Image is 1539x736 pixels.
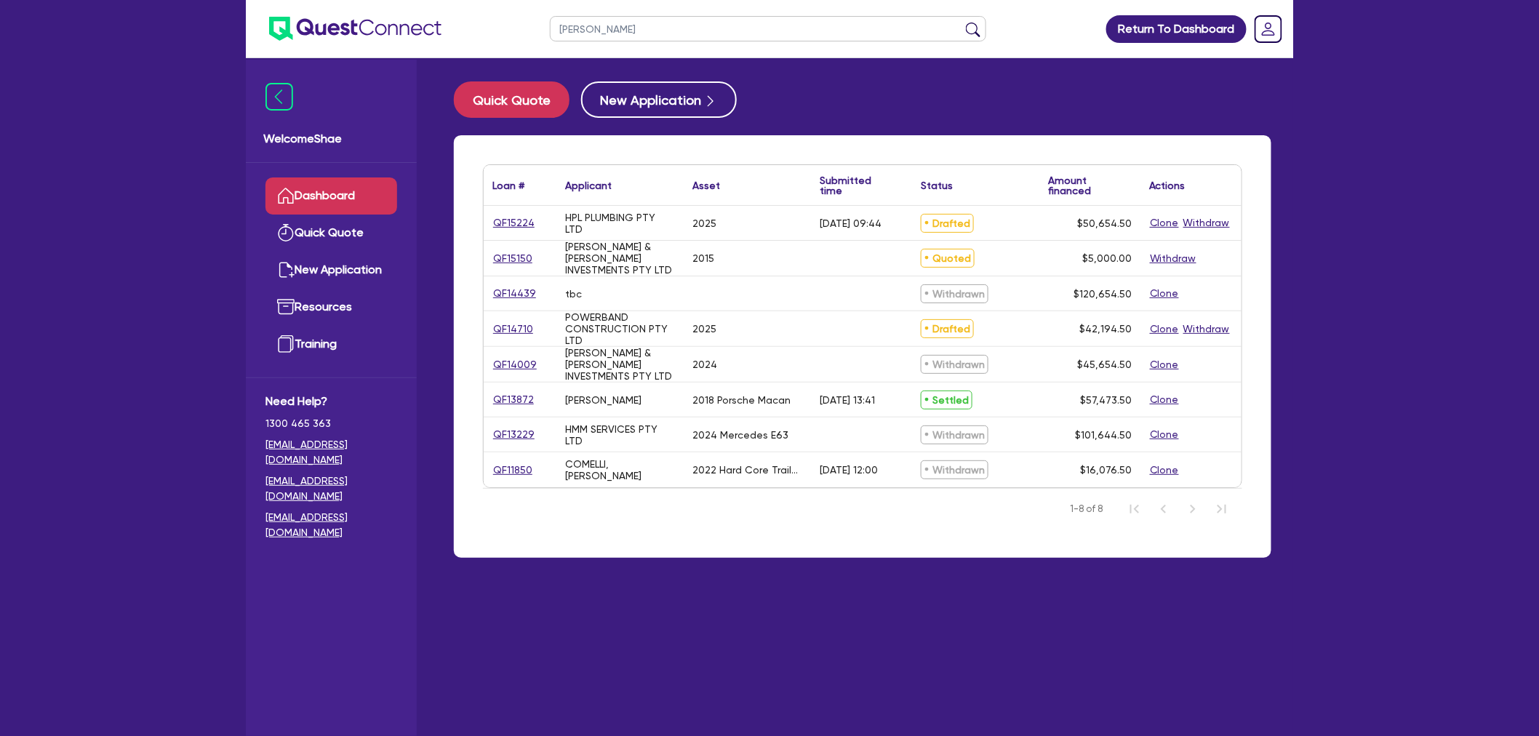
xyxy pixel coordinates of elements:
div: [DATE] 12:00 [820,464,878,476]
span: Drafted [921,214,974,233]
button: Withdraw [1183,321,1231,337]
img: new-application [277,261,295,279]
a: QF15224 [492,215,535,231]
span: Withdrawn [921,460,988,479]
button: Clone [1149,215,1180,231]
a: Dashboard [265,177,397,215]
span: $57,473.50 [1080,394,1132,406]
a: QF14439 [492,285,537,302]
button: Clone [1149,391,1180,408]
button: Last Page [1207,495,1236,524]
a: Training [265,326,397,363]
div: [DATE] 13:41 [820,394,875,406]
div: HPL PLUMBING PTY LTD [565,212,675,235]
span: Withdrawn [921,425,988,444]
div: COMELLI, [PERSON_NAME] [565,458,675,481]
img: quick-quote [277,224,295,241]
a: QF15150 [492,250,533,267]
div: [DATE] 09:44 [820,217,882,229]
span: $16,076.50 [1080,464,1132,476]
span: Withdrawn [921,355,988,374]
img: icon-menu-close [265,83,293,111]
div: tbc [565,288,582,300]
div: HMM SERVICES PTY LTD [565,423,675,447]
span: 1300 465 363 [265,416,397,431]
img: training [277,335,295,353]
div: Asset [692,180,720,191]
a: Return To Dashboard [1106,15,1247,43]
span: $42,194.50 [1079,323,1132,335]
button: Previous Page [1149,495,1178,524]
a: Quick Quote [265,215,397,252]
a: Resources [265,289,397,326]
div: Status [921,180,953,191]
a: [EMAIL_ADDRESS][DOMAIN_NAME] [265,510,397,540]
button: Clone [1149,285,1180,302]
span: $45,654.50 [1077,359,1132,370]
div: 2025 [692,217,716,229]
span: $120,654.50 [1074,288,1132,300]
div: 2024 Mercedes E63 [692,429,788,441]
div: [PERSON_NAME] & [PERSON_NAME] INVESTMENTS PTY LTD [565,347,675,382]
button: Clone [1149,356,1180,373]
button: Next Page [1178,495,1207,524]
a: [EMAIL_ADDRESS][DOMAIN_NAME] [265,437,397,468]
button: Withdraw [1183,215,1231,231]
span: 1-8 of 8 [1070,502,1103,516]
span: Settled [921,391,972,409]
div: Applicant [565,180,612,191]
a: QF11850 [492,462,533,479]
div: Loan # [492,180,524,191]
button: Quick Quote [454,81,569,118]
button: Withdraw [1149,250,1197,267]
div: POWERBAND CONSTRUCTION PTY LTD [565,311,675,346]
a: QF14710 [492,321,534,337]
button: First Page [1120,495,1149,524]
div: 2022 Hard Core Trailers [GEOGRAPHIC_DATA] 10x5 Heavy Duty/Off Road 2.8 tonne dual axle trailer [692,464,802,476]
div: 2015 [692,252,714,264]
a: QF14009 [492,356,537,373]
a: New Application [265,252,397,289]
div: [PERSON_NAME] & [PERSON_NAME] INVESTMENTS PTY LTD [565,241,675,276]
img: resources [277,298,295,316]
div: 2018 Porsche Macan [692,394,791,406]
span: $50,654.50 [1077,217,1132,229]
button: Clone [1149,462,1180,479]
span: Withdrawn [921,284,988,303]
a: Quick Quote [454,81,581,118]
div: 2024 [692,359,717,370]
div: 2025 [692,323,716,335]
span: Need Help? [265,393,397,410]
div: Amount financed [1048,175,1132,196]
button: Clone [1149,321,1180,337]
span: Quoted [921,249,975,268]
input: Search by name, application ID or mobile number... [550,16,986,41]
a: QF13229 [492,426,535,443]
span: $5,000.00 [1082,252,1132,264]
a: QF13872 [492,391,535,408]
div: [PERSON_NAME] [565,394,641,406]
a: [EMAIL_ADDRESS][DOMAIN_NAME] [265,473,397,504]
span: Welcome Shae [263,130,399,148]
div: Submitted time [820,175,890,196]
img: quest-connect-logo-blue [269,17,441,41]
span: Drafted [921,319,974,338]
button: Clone [1149,426,1180,443]
button: New Application [581,81,737,118]
div: Actions [1149,180,1186,191]
a: Dropdown toggle [1250,10,1287,48]
span: $101,644.50 [1075,429,1132,441]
